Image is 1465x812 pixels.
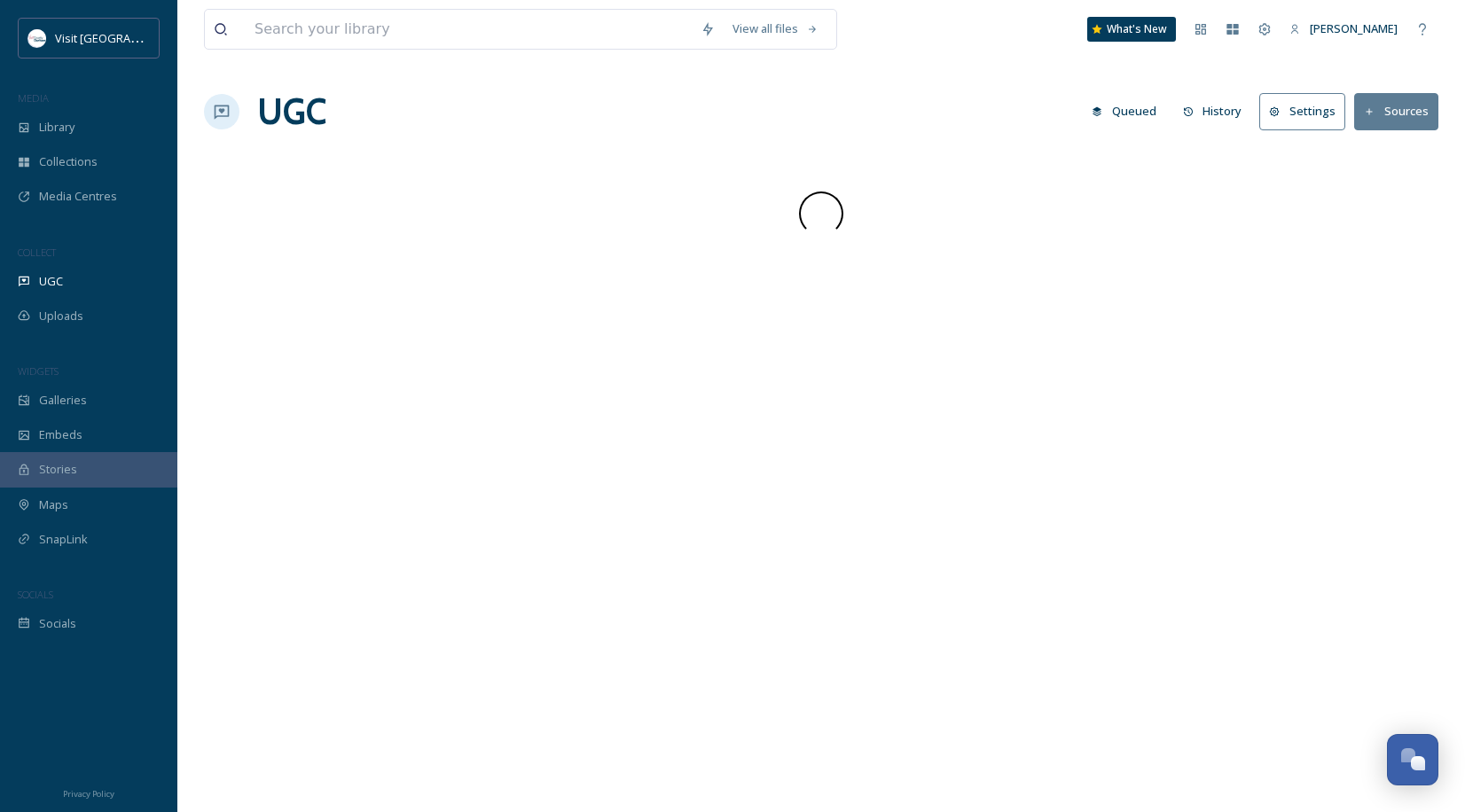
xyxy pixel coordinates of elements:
span: Privacy Policy [63,788,114,800]
img: 1680077135441.jpeg [28,29,46,47]
span: WIDGETS [18,364,59,378]
span: UGC [39,273,63,290]
input: Search your library [246,10,692,49]
span: MEDIA [18,91,49,105]
button: Queued [1083,94,1165,129]
span: Galleries [39,392,87,409]
span: Collections [39,153,98,170]
button: Settings [1259,93,1345,129]
a: [PERSON_NAME] [1281,12,1406,46]
a: View all files [724,12,827,46]
span: [PERSON_NAME] [1310,20,1398,36]
a: History [1174,94,1260,129]
span: Media Centres [39,188,117,205]
span: SnapLink [39,531,88,548]
span: Visit [GEOGRAPHIC_DATA] [55,29,192,46]
a: What's New [1087,17,1176,42]
span: Embeds [39,426,82,443]
button: Sources [1354,93,1438,129]
a: Privacy Policy [63,782,114,803]
button: Open Chat [1387,734,1438,785]
span: SOCIALS [18,588,53,601]
span: COLLECT [18,246,56,259]
span: Uploads [39,308,83,324]
span: Stories [39,461,77,478]
button: History [1174,94,1251,129]
a: Settings [1259,93,1354,129]
span: Maps [39,496,68,513]
a: UGC [257,85,326,138]
span: Library [39,119,74,136]
span: Socials [39,615,76,632]
a: Queued [1083,94,1174,129]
